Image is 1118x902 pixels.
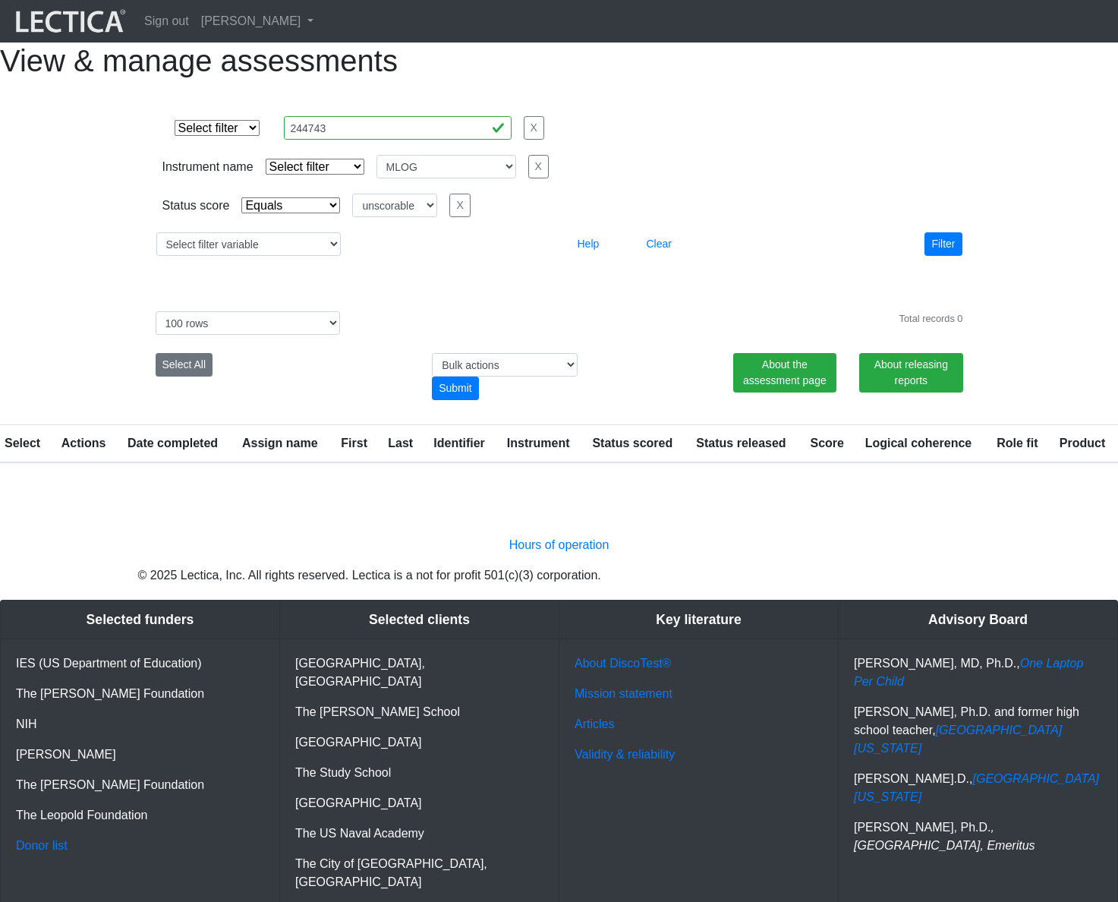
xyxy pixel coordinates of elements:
button: Filter [924,232,962,256]
div: Submit [432,377,479,400]
div: Advisory Board [839,601,1117,639]
p: The [PERSON_NAME] Foundation [16,685,264,703]
p: The Leopold Foundation [16,806,264,825]
p: [PERSON_NAME], MD, Ph.D., [854,654,1102,691]
a: Articles [575,717,614,730]
a: Validity & reliability [575,748,675,761]
p: [PERSON_NAME] [16,746,264,764]
div: Total records 0 [899,311,963,326]
a: [PERSON_NAME] [195,6,320,36]
p: [GEOGRAPHIC_DATA] [295,733,543,752]
a: [GEOGRAPHIC_DATA][US_STATE] [854,724,1062,755]
a: Product [1060,437,1105,449]
a: Hours of operation [509,538,609,551]
a: Date completed [128,437,218,449]
th: Actions [52,425,118,463]
a: Status scored [592,437,672,449]
a: Last [388,437,413,449]
div: Selected clients [280,601,559,639]
a: Role fit [997,437,1038,449]
p: The [PERSON_NAME] School [295,703,543,721]
p: The Study School [295,764,543,782]
p: [GEOGRAPHIC_DATA] [295,794,543,812]
a: About DiscoTest® [575,657,671,670]
p: [PERSON_NAME], Ph.D. and former high school teacher, [854,703,1102,758]
a: Sign out [138,6,195,36]
a: [GEOGRAPHIC_DATA][US_STATE] [854,772,1099,803]
p: NIH [16,715,264,733]
p: [PERSON_NAME].D., [854,770,1102,806]
div: Instrument name [162,158,254,176]
a: Donor list [16,839,68,852]
p: The [PERSON_NAME] Foundation [16,776,264,794]
button: Help [571,232,606,256]
button: Select All [156,353,213,377]
a: Mission statement [575,687,672,700]
div: Selected funders [1,601,279,639]
img: lecticalive [12,7,126,36]
p: © 2025 Lectica, Inc. All rights reserved. Lectica is a not for profit 501(c)(3) corporation. [138,566,981,585]
a: Status released [696,437,786,449]
a: Instrument [507,437,570,449]
a: Logical coherence [865,437,972,449]
a: About the assessment page [733,353,836,393]
p: [GEOGRAPHIC_DATA], [GEOGRAPHIC_DATA] [295,654,543,691]
div: Key literature [559,601,838,639]
a: Help [571,237,606,250]
button: Clear [640,232,679,256]
p: The US Naval Academy [295,825,543,843]
th: Assign name [233,425,332,463]
a: Score [810,437,843,449]
button: X [449,194,470,217]
a: Identifier [433,437,485,449]
p: The City of [GEOGRAPHIC_DATA], [GEOGRAPHIC_DATA] [295,855,543,891]
button: X [524,116,544,140]
div: Status score [162,197,230,215]
p: IES (US Department of Education) [16,654,264,673]
a: First [341,437,367,449]
p: [PERSON_NAME], Ph.D. [854,818,1102,855]
a: About releasing reports [859,353,962,393]
button: X [528,155,549,178]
